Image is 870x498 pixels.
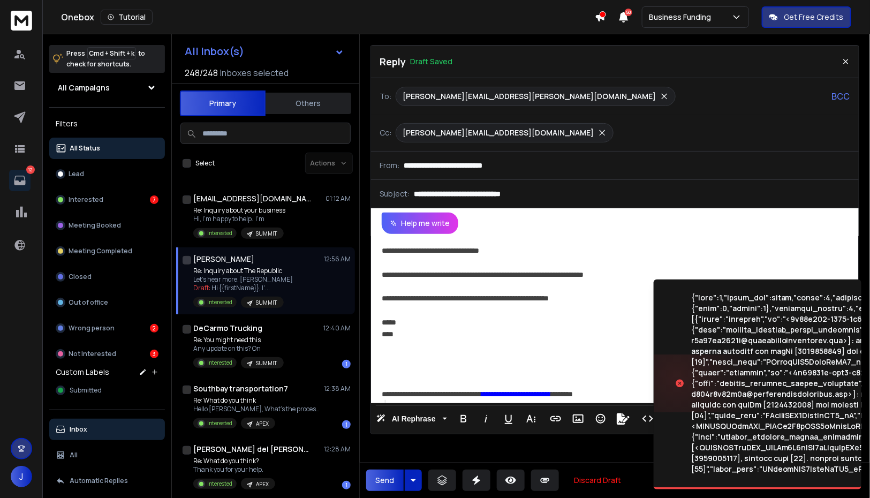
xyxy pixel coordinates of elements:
[649,12,715,22] p: Business Funding
[193,344,284,353] p: Any update on this? On
[256,359,277,367] p: SUMMIT
[87,47,136,59] span: Cmd + Shift + k
[256,230,277,238] p: SUMMIT
[591,408,611,429] button: Emoticons
[207,480,232,488] p: Interested
[374,408,449,429] button: AI Rephrase
[654,354,761,412] img: image
[49,266,165,288] button: Closed
[220,66,289,79] h3: Inboxes selected
[193,336,284,344] p: Re: You might need this
[11,466,32,487] button: J
[193,457,275,465] p: Re: What do you think?
[9,170,31,191] a: 12
[69,247,132,255] p: Meeting Completed
[403,127,594,138] p: [PERSON_NAME][EMAIL_ADDRESS][DOMAIN_NAME]
[324,384,351,393] p: 12:38 AM
[403,91,656,102] p: [PERSON_NAME][EMAIL_ADDRESS][PERSON_NAME][DOMAIN_NAME]
[49,380,165,401] button: Submitted
[193,267,293,275] p: Re: Inquiry about The Republic
[193,465,275,474] p: Thank you for your help.
[185,66,218,79] span: 248 / 248
[762,6,851,28] button: Get Free Credits
[521,408,541,429] button: More Text
[625,9,632,16] span: 50
[380,188,410,199] p: Subject:
[380,160,399,171] p: From:
[49,77,165,99] button: All Campaigns
[193,215,285,223] p: Hi, I'm happy to help. I'm
[380,54,406,69] p: Reply
[193,323,262,334] h1: DeCarmo Trucking
[193,444,311,455] h1: [PERSON_NAME] del [PERSON_NAME]
[61,10,595,25] div: Onebox
[380,91,391,102] p: To:
[150,350,158,358] div: 3
[193,383,288,394] h1: Southbaytransportation7
[193,254,254,265] h1: [PERSON_NAME]
[69,350,116,358] p: Not Interested
[568,408,588,429] button: Insert Image (⌘P)
[207,359,232,367] p: Interested
[49,292,165,313] button: Out of office
[176,41,353,62] button: All Inbox(s)
[49,240,165,262] button: Meeting Completed
[49,189,165,210] button: Interested7
[390,414,438,424] span: AI Rephrase
[342,481,351,489] div: 1
[324,255,351,263] p: 12:56 AM
[49,343,165,365] button: Not Interested3
[101,10,153,25] button: Tutorial
[565,470,630,491] button: Discard Draft
[266,92,351,115] button: Others
[324,445,351,454] p: 12:28 AM
[193,206,285,215] p: Re: Inquiry about your business
[70,386,102,395] span: Submitted
[70,425,87,434] p: Inbox
[70,451,78,459] p: All
[49,470,165,492] button: Automatic Replies
[256,480,269,488] p: APEX
[56,367,109,378] h3: Custom Labels
[207,419,232,427] p: Interested
[193,396,322,405] p: Re: What do you think
[832,90,850,103] p: BCC
[193,275,293,284] p: Let’s hear more. [PERSON_NAME]
[546,408,566,429] button: Insert Link (⌘K)
[69,221,121,230] p: Meeting Booked
[256,420,269,428] p: APEX
[69,298,108,307] p: Out of office
[382,213,458,234] button: Help me write
[49,163,165,185] button: Lead
[784,12,844,22] p: Get Free Credits
[66,48,145,70] p: Press to check for shortcuts.
[49,138,165,159] button: All Status
[185,46,244,57] h1: All Inbox(s)
[49,419,165,440] button: Inbox
[207,229,232,237] p: Interested
[70,477,128,485] p: Automatic Replies
[49,116,165,131] h3: Filters
[69,195,103,204] p: Interested
[453,408,474,429] button: Bold (⌘B)
[193,283,210,292] span: Draft:
[256,299,277,307] p: SUMMIT
[366,470,404,491] button: Send
[26,165,35,174] p: 12
[410,56,452,67] p: Draft Saved
[193,193,311,204] h1: [EMAIL_ADDRESS][DOMAIN_NAME]
[638,408,658,429] button: Code View
[342,420,351,429] div: 1
[342,360,351,368] div: 1
[58,82,110,93] h1: All Campaigns
[69,170,84,178] p: Lead
[150,195,158,204] div: 7
[380,127,391,138] p: Cc:
[193,405,322,413] p: Hello [PERSON_NAME], What’s the process?
[69,324,115,333] p: Wrong person
[150,324,158,333] div: 2
[49,215,165,236] button: Meeting Booked
[49,318,165,339] button: Wrong person2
